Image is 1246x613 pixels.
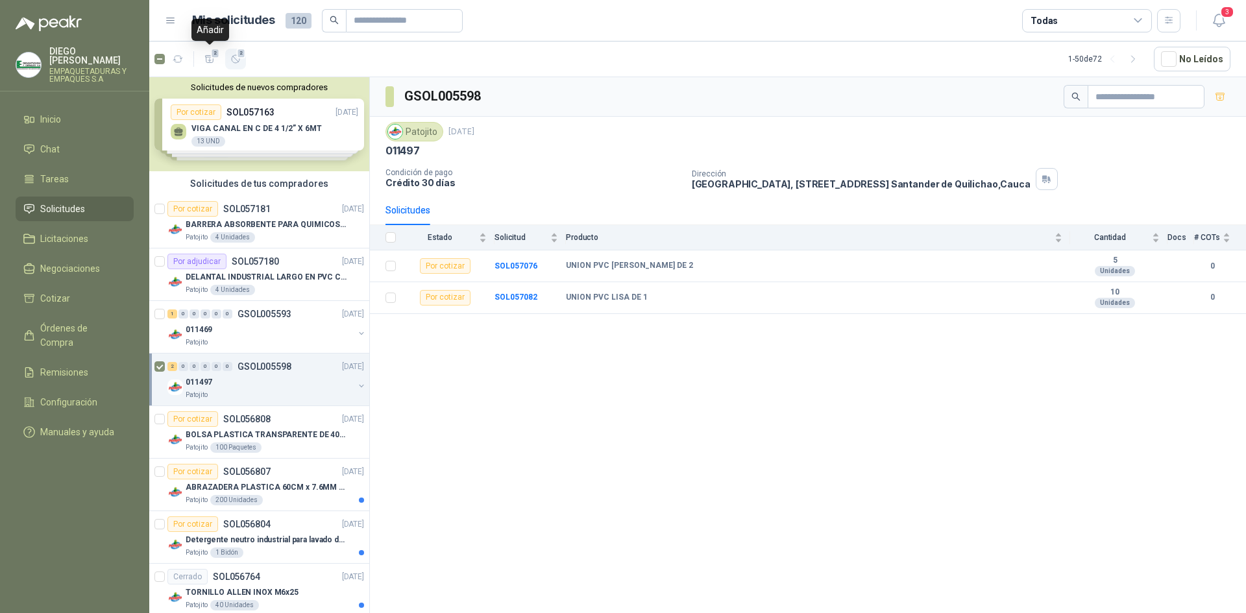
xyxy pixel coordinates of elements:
p: [DATE] [448,126,474,138]
span: Estado [404,233,476,242]
p: Patojito [186,600,208,610]
button: 2 [199,49,220,69]
img: Company Logo [388,125,402,139]
a: SOL057076 [495,261,537,270]
img: Company Logo [167,222,183,237]
th: # COTs [1194,225,1246,250]
span: 3 [1220,6,1234,18]
p: Crédito 30 días [385,177,681,188]
p: Dirección [692,169,1031,178]
p: 011469 [186,324,212,336]
h3: GSOL005598 [404,86,483,106]
p: [DATE] [342,203,364,215]
div: 200 Unidades [210,495,263,505]
img: Company Logo [167,327,183,343]
p: Condición de pago [385,168,681,177]
div: 1 - 50 de 72 [1068,49,1143,69]
div: 1 [167,309,177,319]
button: 3 [1207,9,1230,32]
div: 100 Paquetes [210,442,262,453]
div: 4 Unidades [210,285,255,295]
div: 0 [223,309,232,319]
b: UNION PVC [PERSON_NAME] DE 2 [566,261,693,271]
p: GSOL005598 [238,362,291,371]
a: Chat [16,137,134,162]
span: Remisiones [40,365,88,379]
span: 2 [211,48,220,58]
span: Órdenes de Compra [40,321,121,350]
p: SOL056808 [223,415,271,424]
p: TORNILLO ALLEN INOX M6x25 [186,586,299,599]
span: Licitaciones [40,232,88,246]
p: EMPAQUETADURAS Y EMPAQUES S.A [49,67,134,83]
a: Tareas [16,167,134,191]
a: Por cotizarSOL056807[DATE] Company LogoABRAZADERA PLASTICA 60CM x 7.6MM ANCHAPatojito200 Unidades [149,459,369,511]
div: 40 Unidades [210,600,259,610]
span: Solicitudes [40,202,85,216]
span: Tareas [40,172,69,186]
div: 4 Unidades [210,232,255,243]
span: Manuales y ayuda [40,425,114,439]
b: UNION PVC LISA DE 1 [566,293,648,303]
div: 0 [212,309,221,319]
div: Todas [1031,14,1058,28]
p: SOL056807 [223,467,271,476]
b: 0 [1194,291,1230,304]
span: Chat [40,142,60,156]
div: Solicitudes de nuevos compradoresPor cotizarSOL057163[DATE] VIGA CANAL EN C DE 4 1/2” X 6MT13 UND... [149,77,369,171]
p: [DATE] [342,518,364,531]
div: Por cotizar [420,290,470,306]
div: 0 [212,362,221,371]
p: Detergente neutro industrial para lavado de tanques y maquinas. [186,534,347,546]
p: Patojito [186,337,208,348]
div: 0 [223,362,232,371]
th: Producto [566,225,1070,250]
img: Logo peakr [16,16,82,31]
b: 0 [1194,260,1230,272]
p: SOL056804 [223,520,271,529]
a: Licitaciones [16,226,134,251]
div: 0 [189,362,199,371]
span: Solicitud [495,233,548,242]
p: [DATE] [342,256,364,268]
div: 2 [167,362,177,371]
span: Cotizar [40,291,70,306]
div: Por cotizar [167,464,218,479]
p: Patojito [186,547,208,558]
b: 10 [1070,287,1160,298]
th: Docs [1167,225,1194,250]
p: SOL057180 [232,257,279,266]
p: [DATE] [342,466,364,478]
img: Company Logo [167,432,183,448]
th: Cantidad [1070,225,1167,250]
button: 2 [225,49,246,69]
span: Configuración [40,395,97,409]
a: Remisiones [16,360,134,385]
p: [DATE] [342,361,364,373]
a: SOL057082 [495,293,537,302]
img: Company Logo [167,485,183,500]
img: Company Logo [167,379,183,395]
div: Unidades [1095,298,1135,308]
div: Por cotizar [167,411,218,427]
p: [DATE] [342,413,364,426]
div: Solicitudes [385,203,430,217]
div: 0 [201,309,210,319]
p: Patojito [186,285,208,295]
a: 2 0 0 0 0 0 GSOL005598[DATE] Company Logo011497Patojito [167,359,367,400]
p: 011497 [186,376,212,389]
button: Solicitudes de nuevos compradores [154,82,364,92]
p: BOLSA PLASTICA TRANSPARENTE DE 40*60 CMS [186,429,347,441]
span: Producto [566,233,1052,242]
p: DELANTAL INDUSTRIAL LARGO EN PVC COLOR AMARILLO [186,271,347,283]
div: Patojito [385,122,443,141]
a: Por cotizarSOL056804[DATE] Company LogoDetergente neutro industrial para lavado de tanques y maqu... [149,511,369,564]
img: Company Logo [167,274,183,290]
p: SOL057181 [223,204,271,213]
span: Inicio [40,112,61,126]
span: search [1071,92,1081,101]
a: Por cotizarSOL057181[DATE] Company LogoBARRERA ABSORBENTE PARA QUIMICOS (DERRAME DE HIPOCLORITO)P... [149,196,369,248]
div: Por cotizar [167,516,218,532]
